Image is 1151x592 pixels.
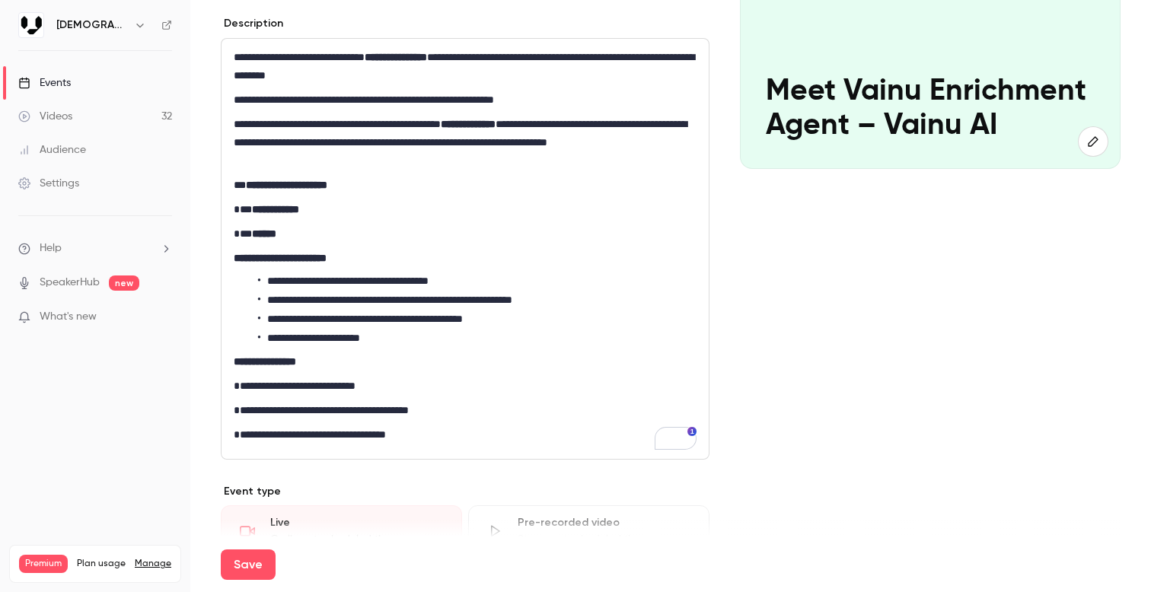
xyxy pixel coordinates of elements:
div: LiveGo live at scheduled time [221,505,462,557]
div: Settings [18,176,79,191]
span: Premium [19,555,68,573]
p: Meet Vainu Enrichment Agent – Vainu AI [766,75,1095,144]
label: Description [221,16,283,31]
div: To enrich screen reader interactions, please activate Accessibility in Grammarly extension settings [222,39,709,459]
p: Event type [221,484,709,499]
div: editor [222,39,709,459]
h6: [DEMOGRAPHIC_DATA] [56,18,128,33]
div: Audience [18,142,86,158]
img: Vainu [19,13,43,37]
div: Videos [18,109,72,124]
section: description [221,38,709,460]
a: Manage [135,558,171,570]
span: Help [40,240,62,256]
iframe: Noticeable Trigger [154,310,172,324]
div: Events [18,75,71,91]
div: Pre-recorded video [518,515,690,530]
a: SpeakerHub [40,275,100,291]
span: Plan usage [77,558,126,570]
button: Save [221,549,276,580]
span: What's new [40,309,97,325]
div: Live [270,515,443,530]
div: Pre-recorded videoStream at scheduled time [468,505,709,557]
li: help-dropdown-opener [18,240,172,256]
span: new [109,275,139,291]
